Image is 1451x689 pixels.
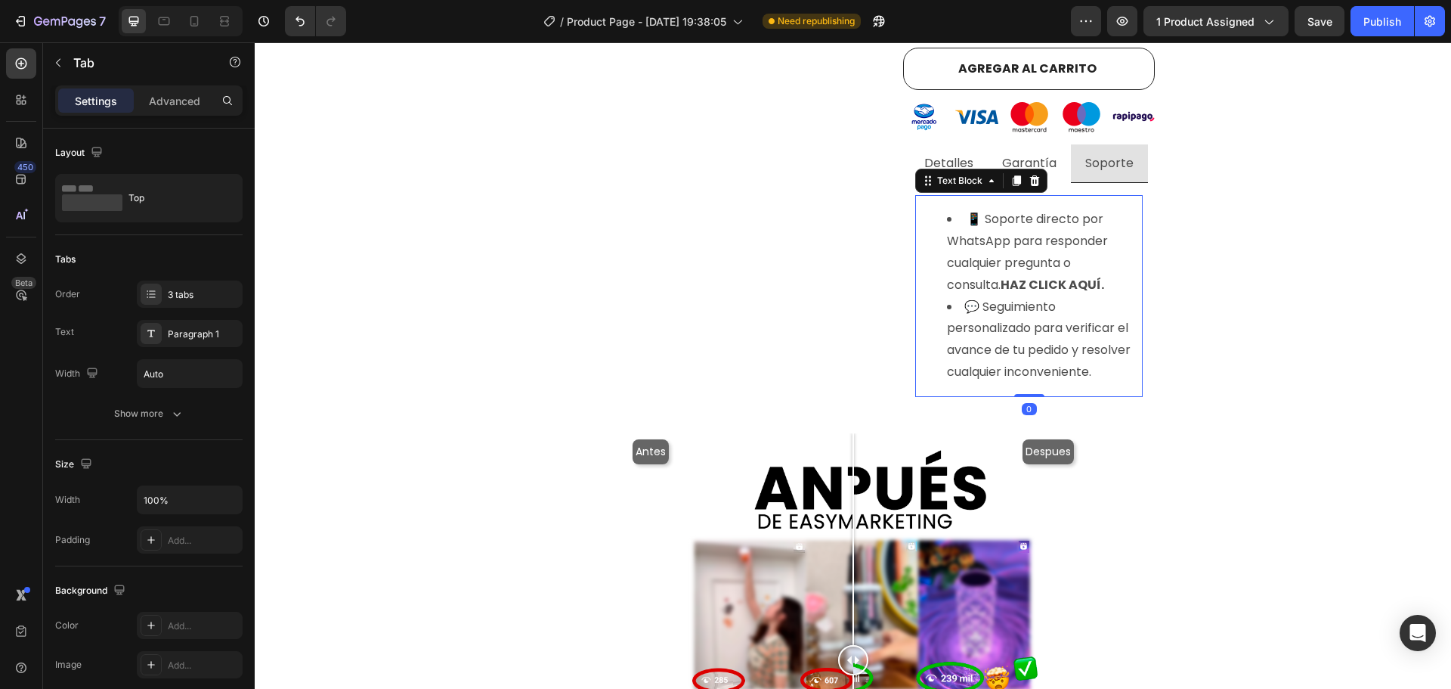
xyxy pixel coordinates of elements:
input: Auto [138,486,242,514]
button: 1 product assigned [1143,6,1289,36]
img: gempages_573931796069090073-f32248c3-e8bb-487f-9ef6-4c4817b089ca.svg [753,60,796,89]
div: Undo/Redo [285,6,346,36]
div: Publish [1363,14,1401,29]
div: Beta [11,277,36,289]
div: Size [55,455,95,475]
div: Add... [168,534,239,548]
input: Auto [138,360,242,387]
div: Image [55,658,82,672]
div: Layout [55,143,106,163]
span: Need republishing [778,14,855,28]
div: Antes [378,397,414,422]
li: 📱 Soporte directo por WhatsApp para responder cualquier pregunta o consulta. [692,166,886,253]
img: gempages_573931796069090073-8bfecdcd-1033-47b4-8f5d-b161ec80b8f1.svg [701,60,743,89]
li: 💬 Seguimiento personalizado para verificar el avance de tu pedido y resolver cualquier inconvenie... [692,254,886,341]
div: Width [55,493,80,507]
div: 3 tabs [168,288,239,302]
div: Paragraph 1 [168,327,239,341]
p: Tab [73,54,202,72]
iframe: Design area [255,42,1451,689]
div: Text [55,325,74,339]
img: gempages_573931796069090073-dfd44392-e706-4ded-8169-37356261041a.svg [648,60,691,89]
div: Show more [114,406,184,421]
div: Tabs [55,253,76,266]
img: gempages_573931796069090073-53f7ac43-2fec-4867-b3a7-f7f6d99c95fd.svg [806,60,848,89]
div: Rich Text Editor. Editing area: main [828,108,881,135]
strong: HAZ CLICK AQUÍ. [746,234,849,251]
div: Width [55,364,101,384]
p: Settings [75,93,117,109]
img: gempages_573931796069090073-ff675f7a-070a-4c18-869c-4edd59465a5c.png [858,69,900,79]
div: 0 [767,361,782,373]
div: Add... [168,619,239,633]
button: Show more [55,400,243,427]
span: Save [1307,15,1332,28]
div: Despues [768,397,819,422]
span: 1 product assigned [1156,14,1255,29]
div: Add... [168,659,239,672]
p: Detalles [670,110,719,132]
button: Publish [1350,6,1414,36]
div: Open Intercom Messenger [1400,615,1436,651]
span: Product Page - [DATE] 19:38:05 [567,14,726,29]
div: Color [55,619,79,632]
div: 450 [14,161,36,173]
div: Rich Text Editor. Editing area: main [745,108,804,135]
p: Soporte [831,110,879,132]
span: / [560,14,564,29]
p: 7 [99,12,106,30]
button: 7 [6,6,113,36]
button: Save [1295,6,1344,36]
div: Rich Text Editor. Editing area: main [667,108,721,135]
div: Padding [55,533,90,547]
div: Order [55,287,80,301]
div: Background [55,581,128,601]
p: Advanced [149,93,200,109]
div: Top [128,181,221,216]
p: Garantía [747,110,802,132]
div: Text Block [679,132,731,145]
